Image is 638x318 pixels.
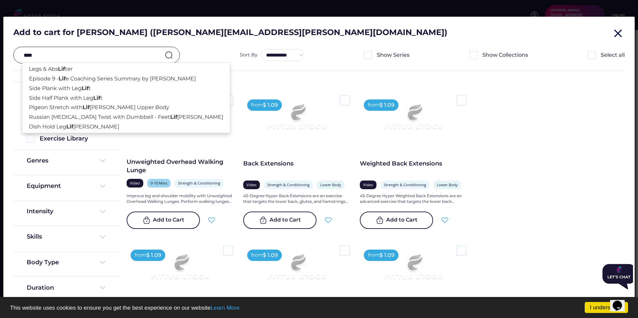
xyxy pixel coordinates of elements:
[153,216,184,224] div: Add to Cart
[83,104,90,110] strong: Lif
[10,305,628,311] p: This website uses cookies to ensure you get the best experience on our website
[340,246,350,256] img: Rectangle%205126.svg
[99,284,107,292] img: Frame%20%284%29.svg
[22,74,230,84] p: Episode 9 - e Coaching Series Summary by [PERSON_NAME]
[40,134,107,143] div: Exercise Library
[27,207,53,216] div: Intensity
[13,27,611,42] div: Add to cart for [PERSON_NAME] ([PERSON_NAME][EMAIL_ADDRESS][PERSON_NAME][DOMAIN_NAME])
[93,95,100,101] strong: Lif
[151,181,167,186] div: 0-10 Mins
[99,208,107,216] img: Frame%20%284%29.svg
[600,261,633,292] iframe: chat widget
[22,132,230,141] p: Sumo Squat & Side Crunch Leg t
[27,233,43,241] div: Skills
[368,252,379,259] div: from
[82,85,89,91] strong: Lif
[99,258,107,266] img: Frame%20%284%29.svg
[610,291,631,311] iframe: chat widget
[376,216,384,224] img: bag-tick-2%20%283%29.svg
[320,182,341,187] div: Lower Body
[263,252,278,259] div: $ 1.09
[22,122,230,132] p: Dish Hold Leg [PERSON_NAME]
[240,52,258,58] div: Sort By
[27,258,59,267] div: Body Type
[263,101,278,109] div: $ 1.09
[223,246,233,256] img: Rectangle%205126.svg
[99,233,107,241] img: Frame%20%284%29.svg
[270,216,301,224] div: Add to Cart
[254,246,339,294] img: Frame%2079%20%281%29.svg
[22,84,230,93] p: Side Plank with Leg t
[22,64,230,74] p: Legs & Abs ter
[243,160,350,168] div: Back Extensions
[143,216,151,224] img: bag-tick-2%20%283%29.svg
[259,216,267,224] img: bag-tick-2%20%283%29.svg
[146,252,161,259] div: $ 1.09
[456,95,466,105] img: Rectangle%205126.svg
[251,102,263,108] div: from
[482,51,528,59] div: Show Collections
[363,182,373,187] div: Video
[370,246,456,294] img: Frame%2079%20%281%29.svg
[588,51,596,59] img: Rectangle%205126.svg
[27,134,35,142] img: Rectangle%205126.svg
[254,95,339,143] img: Frame%2079%20%281%29.svg
[469,51,477,59] img: Rectangle%205126.svg
[370,95,456,143] img: Frame%2079%20%281%29.svg
[135,252,146,259] div: from
[99,182,107,190] img: Frame%20%284%29.svg
[22,103,230,112] p: Pigeon Stretch with [PERSON_NAME] Upper Body
[601,51,625,59] div: Select all
[379,252,394,259] div: $ 1.09
[379,101,394,109] div: $ 1.09
[585,302,628,313] a: I understand!
[267,182,310,187] div: Strength & Conditioning
[127,158,233,175] div: Unweighted Overhead Walking Lunge
[247,182,257,187] div: Video
[386,216,417,224] div: Add to Cart
[170,114,177,120] strong: Lif
[360,193,466,205] div: 45-Degree Hyper Weighted Back Extensions are an advanced exercise that targets the lower back...
[364,51,372,59] img: Rectangle%205126.svg
[3,3,36,28] img: Chat attention grabber
[377,51,409,59] div: Show Series
[137,246,223,294] img: Frame%2079%20%281%29.svg
[22,112,230,122] p: Russian [MEDICAL_DATA] Twist with Dumbbell - Feet [PERSON_NAME]
[611,27,625,40] button: close
[27,156,48,165] div: Genres
[178,181,220,186] div: Strength & Conditioning
[127,193,233,205] div: Improve leg and shoulder mobility with Unweighted Overhead Walking Lunges. Perform walking lunges...
[165,51,173,59] img: search-normal.svg
[384,182,426,187] div: Strength & Conditioning
[437,182,458,187] div: Lower Body
[340,95,350,105] img: Rectangle%205126.svg
[368,102,379,108] div: from
[99,156,107,165] img: Frame%20%284%29.svg
[66,123,73,130] strong: Lif
[22,93,230,103] p: Side Half Plank with Leg t
[251,252,263,259] div: from
[58,66,65,72] strong: Lif
[27,284,54,292] div: Duration
[27,182,61,190] div: Equipment
[360,160,466,168] div: Weighted Back Extensions
[456,246,466,256] img: Rectangle%205126.svg
[59,75,66,82] strong: Lif
[211,305,240,311] a: Learn More
[130,181,140,186] div: Video
[243,193,350,205] div: 45-Degree Hyper Back Extensions are an exercise that targets the lower back, glutes, and hamstrin...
